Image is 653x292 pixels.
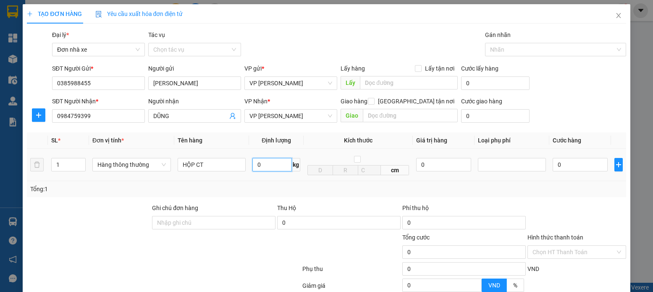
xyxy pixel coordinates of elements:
span: Giá trị hàng [416,137,447,144]
span: TẠO ĐƠN HÀNG [27,11,81,17]
span: Hàng thông thường [97,158,166,171]
div: Phụ thu [302,264,401,279]
button: delete [30,158,44,171]
span: Lấy hàng [341,65,365,72]
span: Định lượng [262,137,291,144]
span: VP Nguyễn Văn Cừ [249,77,332,89]
button: Close [607,4,630,28]
input: Cước lấy hàng [461,76,530,90]
div: Tổng: 1 [30,184,252,194]
input: C [358,165,381,175]
img: icon [95,11,102,18]
div: SĐT Người Gửi [52,64,145,73]
label: Tác vụ [148,32,165,38]
span: plus [615,161,622,168]
span: Giao hàng [341,98,367,105]
span: Đơn nhà xe [57,43,140,56]
span: Yêu cầu xuất hóa đơn điện tử [95,11,183,17]
label: Cước giao hàng [461,98,502,105]
span: kg [292,158,300,171]
span: Đơn vị tính [92,137,124,144]
input: 0 [416,158,471,171]
span: VP LÊ HỒNG PHONG [249,110,332,122]
span: plus [32,112,45,118]
span: Lấy tận nơi [422,64,458,73]
span: close [615,12,622,19]
span: Giao [341,109,363,122]
span: [GEOGRAPHIC_DATA] tận nơi [375,97,458,106]
span: Đại lý [52,32,69,38]
div: VP gửi [244,64,337,73]
span: Lấy [341,76,360,89]
input: VD: Bàn, Ghế [178,158,246,171]
span: Kích thước [344,137,372,144]
span: Tổng cước [402,234,430,241]
label: Hình thức thanh toán [527,234,583,241]
div: Người gửi [148,64,241,73]
span: VP Nhận [244,98,267,105]
span: VND [527,266,539,272]
span: user-add [229,113,236,119]
input: Dọc đường [360,76,457,89]
div: SĐT Người Nhận [52,97,145,106]
label: Ghi chú đơn hàng [152,205,198,211]
input: D [307,165,333,175]
input: Cước giao hàng [461,109,530,123]
span: Thu Hộ [277,205,296,211]
div: Người nhận [148,97,241,106]
input: R [333,165,358,175]
span: Tên hàng [178,137,202,144]
input: Ghi chú đơn hàng [152,216,275,229]
input: Dọc đường [363,109,457,122]
span: cm [381,165,409,175]
span: % [513,282,517,289]
button: plus [614,158,623,171]
span: VND [488,282,500,289]
span: Cước hàng [553,137,581,144]
label: Cước lấy hàng [461,65,498,72]
th: Loại phụ phí [475,132,550,149]
span: plus [27,11,33,17]
div: Phí thu hộ [402,203,526,216]
label: Gán nhãn [485,32,511,38]
span: SL [51,137,58,144]
button: plus [32,108,45,122]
